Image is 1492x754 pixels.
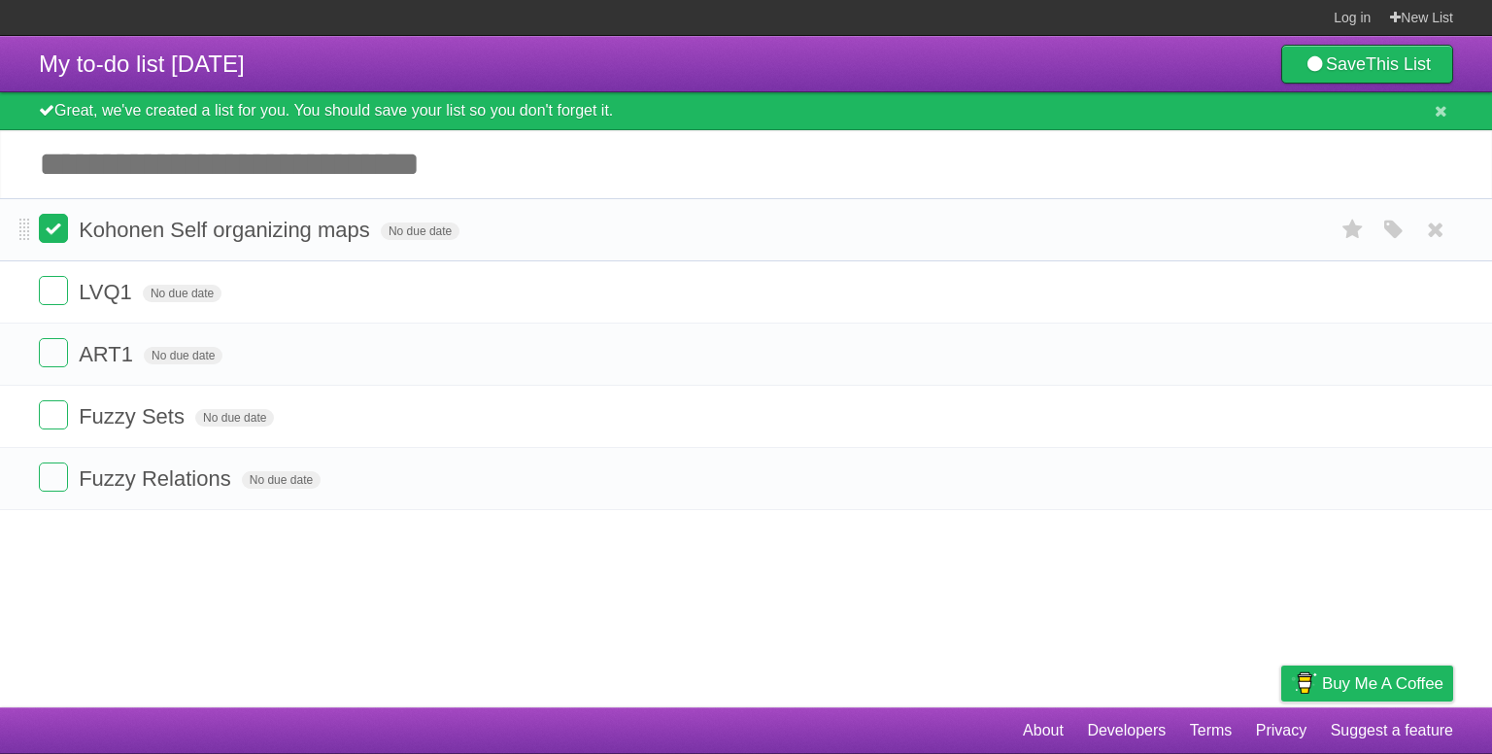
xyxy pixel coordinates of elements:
label: Done [39,214,68,243]
a: About [1023,712,1064,749]
b: This List [1366,54,1431,74]
a: SaveThis List [1281,45,1453,84]
img: Buy me a coffee [1291,667,1317,700]
a: Buy me a coffee [1281,666,1453,702]
a: Developers [1087,712,1166,749]
a: Privacy [1256,712,1306,749]
span: LVQ1 [79,280,137,304]
span: ART1 [79,342,138,366]
span: No due date [143,285,221,302]
span: Buy me a coffee [1322,667,1443,701]
span: No due date [144,347,222,364]
label: Done [39,463,68,492]
span: No due date [381,223,459,240]
a: Suggest a feature [1331,712,1453,749]
span: Fuzzy Relations [79,466,236,491]
label: Done [39,400,68,429]
span: No due date [242,471,321,489]
span: My to-do list [DATE] [39,51,245,77]
span: Kohonen Self organizing maps [79,218,375,242]
label: Done [39,338,68,367]
a: Terms [1190,712,1233,749]
span: No due date [195,409,274,427]
span: Fuzzy Sets [79,404,189,428]
label: Done [39,276,68,305]
label: Star task [1335,214,1372,246]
